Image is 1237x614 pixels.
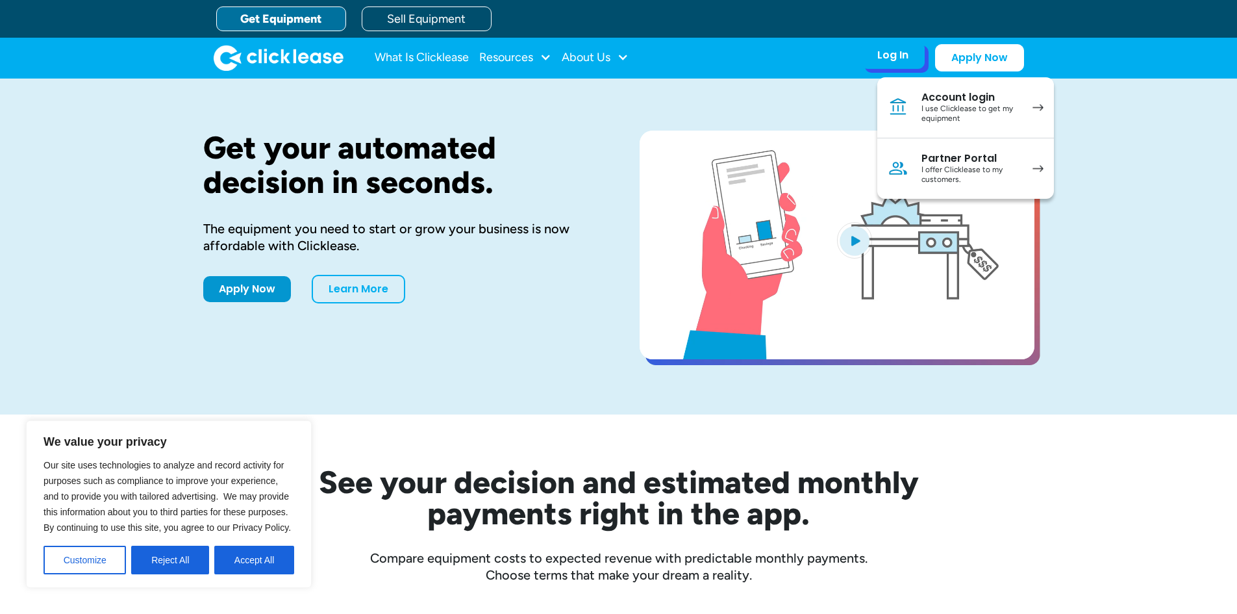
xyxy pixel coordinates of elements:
a: Learn More [312,275,405,303]
div: Partner Portal [921,152,1019,165]
button: Accept All [214,546,294,574]
p: We value your privacy [44,434,294,450]
img: Clicklease logo [214,45,344,71]
button: Customize [44,546,126,574]
img: arrow [1032,165,1043,172]
div: Compare equipment costs to expected revenue with predictable monthly payments. Choose terms that ... [203,550,1034,583]
span: Our site uses technologies to analyze and record activity for purposes such as compliance to impr... [44,460,291,533]
a: home [214,45,344,71]
div: We value your privacy [26,420,312,588]
a: open lightbox [640,131,1034,359]
div: Log In [877,49,908,62]
div: About Us [562,45,629,71]
div: The equipment you need to start or grow your business is now affordable with Clicklease. [203,220,598,254]
button: Reject All [131,546,209,574]
div: Resources [479,45,551,71]
a: Apply Now [203,276,291,302]
div: I use Clicklease to get my equipment [921,104,1019,124]
img: arrow [1032,104,1043,111]
a: Apply Now [935,44,1024,71]
div: Account login [921,91,1019,104]
div: I offer Clicklease to my customers. [921,165,1019,185]
nav: Log In [877,77,1054,199]
a: Account loginI use Clicklease to get my equipment [877,77,1054,138]
a: Sell Equipment [362,6,492,31]
h1: Get your automated decision in seconds. [203,131,598,199]
a: What Is Clicklease [375,45,469,71]
img: Blue play button logo on a light blue circular background [837,222,872,259]
img: Bank icon [888,97,908,118]
h2: See your decision and estimated monthly payments right in the app. [255,467,982,529]
a: Get Equipment [216,6,346,31]
img: Person icon [888,158,908,179]
a: Partner PortalI offer Clicklease to my customers. [877,138,1054,199]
